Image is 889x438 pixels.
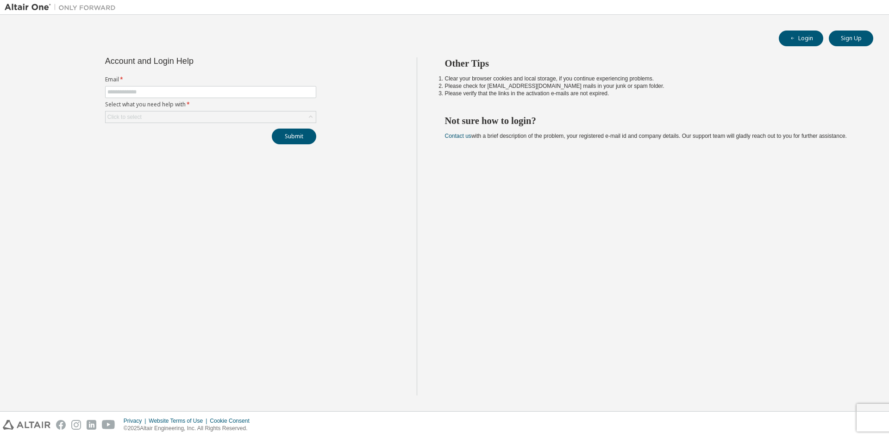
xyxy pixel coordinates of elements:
img: youtube.svg [102,420,115,430]
h2: Not sure how to login? [445,115,857,127]
li: Clear your browser cookies and local storage, if you continue experiencing problems. [445,75,857,82]
button: Sign Up [829,31,873,46]
p: © 2025 Altair Engineering, Inc. All Rights Reserved. [124,425,255,432]
li: Please verify that the links in the activation e-mails are not expired. [445,90,857,97]
div: Website Terms of Use [149,417,210,425]
div: Account and Login Help [105,57,274,65]
img: instagram.svg [71,420,81,430]
img: Altair One [5,3,120,12]
h2: Other Tips [445,57,857,69]
a: Contact us [445,133,471,139]
div: Cookie Consent [210,417,255,425]
span: with a brief description of the problem, your registered e-mail id and company details. Our suppo... [445,133,847,139]
label: Select what you need help with [105,101,316,108]
button: Submit [272,129,316,144]
label: Email [105,76,316,83]
img: altair_logo.svg [3,420,50,430]
button: Login [779,31,823,46]
li: Please check for [EMAIL_ADDRESS][DOMAIN_NAME] mails in your junk or spam folder. [445,82,857,90]
div: Click to select [107,113,142,121]
div: Privacy [124,417,149,425]
img: facebook.svg [56,420,66,430]
img: linkedin.svg [87,420,96,430]
div: Click to select [106,111,316,123]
